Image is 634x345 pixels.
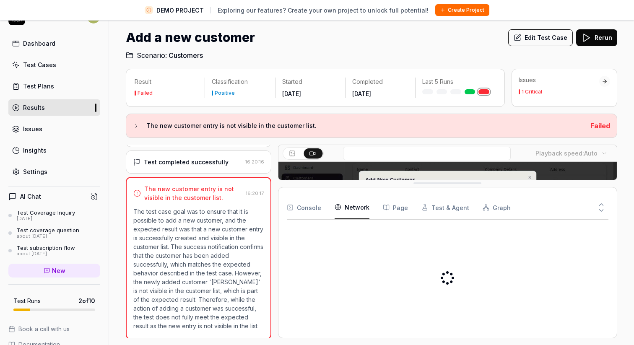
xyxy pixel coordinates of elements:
[522,89,542,94] div: 1 Critical
[23,39,55,48] div: Dashboard
[17,209,75,216] div: Test Coverage Inquiry
[8,99,100,116] a: Results
[576,29,617,46] button: Rerun
[133,121,584,131] button: The new customer entry is not visible in the customer list.
[590,122,610,130] span: Failed
[352,90,371,97] time: [DATE]
[519,76,599,84] div: Issues
[23,82,54,91] div: Test Plans
[8,163,100,180] a: Settings
[212,78,268,86] p: Classification
[8,121,100,137] a: Issues
[169,50,203,60] span: Customers
[215,91,235,96] div: Positive
[282,90,301,97] time: [DATE]
[17,251,75,257] div: about [DATE]
[246,190,264,196] time: 16:20:17
[18,324,70,333] span: Book a call with us
[144,184,242,202] div: The new customer entry is not visible in the customer list.
[8,209,100,222] a: Test Coverage Inquiry[DATE]
[287,196,321,219] button: Console
[8,142,100,158] a: Insights
[8,324,100,333] a: Book a call with us
[8,227,100,239] a: Test coverage questionabout [DATE]
[17,244,75,251] div: Test subscription flow
[135,50,167,60] span: Scenario:
[17,233,79,239] div: about [DATE]
[144,158,229,166] div: Test completed successfully
[421,196,469,219] button: Test & Agent
[126,50,203,60] a: Scenario:Customers
[8,35,100,52] a: Dashboard
[126,28,255,47] h1: Add a new customer
[508,29,573,46] button: Edit Test Case
[23,103,45,112] div: Results
[282,78,338,86] p: Started
[23,146,47,155] div: Insights
[156,6,204,15] span: DEMO PROJECT
[245,159,264,165] time: 16:20:16
[23,167,47,176] div: Settings
[23,125,42,133] div: Issues
[218,6,429,15] span: Exploring our features? Create your own project to unlock full potential!
[422,78,489,86] p: Last 5 Runs
[78,296,95,305] span: 2 of 10
[13,297,41,305] h5: Test Runs
[20,192,41,201] h4: AI Chat
[8,244,100,257] a: Test subscription flowabout [DATE]
[335,196,369,219] button: Network
[133,207,264,330] p: The test case goal was to ensure that it is possible to add a new customer, and the expected resu...
[8,78,100,94] a: Test Plans
[146,121,584,131] h3: The new customer entry is not visible in the customer list.
[483,196,511,219] button: Graph
[17,216,75,222] div: [DATE]
[138,91,153,96] div: Failed
[135,78,198,86] p: Result
[8,264,100,278] a: New
[8,57,100,73] a: Test Cases
[17,227,79,233] div: Test coverage question
[535,149,598,158] div: Playback speed:
[23,60,56,69] div: Test Cases
[435,4,489,16] button: Create Project
[383,196,408,219] button: Page
[52,266,65,275] span: New
[352,78,408,86] p: Completed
